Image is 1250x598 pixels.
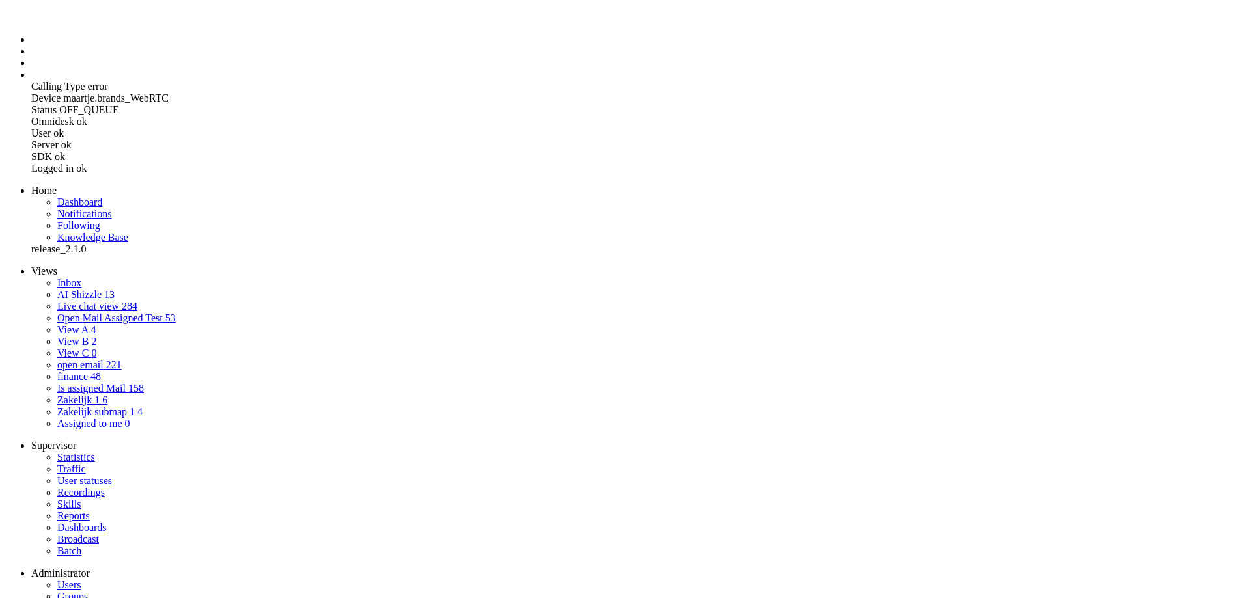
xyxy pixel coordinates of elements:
[57,301,119,312] span: Live chat view
[31,46,1245,57] li: Tickets menu
[57,324,96,335] a: View A 4
[57,394,100,405] span: Zakelijk 1
[31,163,74,174] span: Logged in
[122,301,137,312] span: 284
[57,347,96,359] a: View C 0
[104,289,115,300] span: 13
[31,104,57,115] span: Status
[31,128,51,139] span: User
[31,10,54,21] a: Omnidesk
[59,104,119,115] span: OFF_QUEUE
[57,232,128,243] span: Knowledge Base
[57,359,122,370] a: open email 221
[91,347,96,359] span: 0
[57,371,101,382] a: finance 48
[57,418,130,429] a: Assigned to me 0
[76,163,87,174] span: ok
[31,57,1245,69] li: Supervisor menu
[57,579,81,590] a: Users
[57,336,96,347] a: View B 2
[57,197,102,208] a: Dashboard menu item
[31,139,59,150] span: Server
[57,452,95,463] a: translate('statistics')
[90,324,96,335] span: 4
[57,359,104,370] span: open email
[57,394,107,405] a: Zakelijk 1 6
[31,567,1245,579] li: Administrator
[88,81,108,92] span: error
[57,220,100,231] a: Following
[5,185,1245,255] ul: dashboard menu items
[57,452,95,463] span: Statistics
[31,151,52,162] span: SDK
[57,208,112,219] span: Notifications
[137,406,143,417] span: 4
[31,185,1245,197] li: Home menu item
[57,336,89,347] span: View B
[57,463,86,474] a: Traffic
[57,545,81,556] a: Batch
[57,232,128,243] a: Knowledge base
[128,383,144,394] span: 158
[57,277,81,288] a: Inbox
[57,522,107,533] a: Dashboards
[57,289,115,300] a: AI Shizzle 13
[57,347,89,359] span: View C
[31,116,74,127] span: Omnidesk
[125,418,130,429] span: 0
[57,498,81,510] a: Skills
[57,383,144,394] a: Is assigned Mail 158
[57,510,90,521] a: Reports
[31,34,1245,46] li: Dashboard menu
[31,440,1245,452] li: Supervisor
[57,383,126,394] span: Is assigned Mail
[57,197,102,208] span: Dashboard
[57,406,143,417] a: Zakelijk submap 1 4
[57,312,163,323] span: Open Mail Assigned Test
[55,151,65,162] span: ok
[57,406,135,417] span: Zakelijk submap 1
[5,10,1245,174] ul: Menu
[57,289,102,300] span: AI Shizzle
[106,359,122,370] span: 221
[57,418,122,429] span: Assigned to me
[57,487,105,498] a: Recordings
[165,312,176,323] span: 53
[57,534,99,545] a: Broadcast
[57,312,176,323] a: Open Mail Assigned Test 53
[57,208,112,219] a: Notifications menu item
[57,301,137,312] a: Live chat view 284
[91,336,96,347] span: 2
[57,371,88,382] span: finance
[57,475,112,486] a: User statuses
[61,139,72,150] span: ok
[57,324,88,335] span: View A
[77,116,87,127] span: ok
[31,92,61,103] span: Device
[53,128,64,139] span: ok
[63,92,169,103] span: maartje.brands_WebRTC
[31,81,85,92] span: Calling Type
[31,69,1245,81] li: Admin menu
[31,265,1245,277] li: Views
[31,243,86,254] span: release_2.1.0
[90,371,101,382] span: 48
[102,394,107,405] span: 6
